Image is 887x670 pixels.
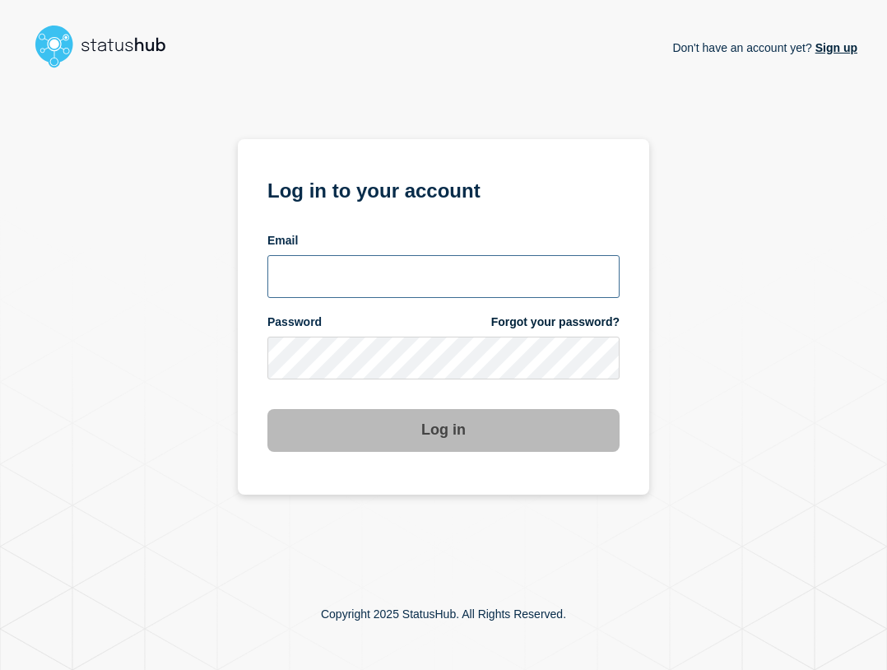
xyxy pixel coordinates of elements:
[267,255,620,298] input: email input
[812,41,857,54] a: Sign up
[30,20,186,72] img: StatusHub logo
[267,409,620,452] button: Log in
[672,28,857,67] p: Don't have an account yet?
[267,233,298,249] span: Email
[321,607,566,621] p: Copyright 2025 StatusHub. All Rights Reserved.
[491,314,620,330] a: Forgot your password?
[267,337,620,379] input: password input
[267,174,620,204] h1: Log in to your account
[267,314,322,330] span: Password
